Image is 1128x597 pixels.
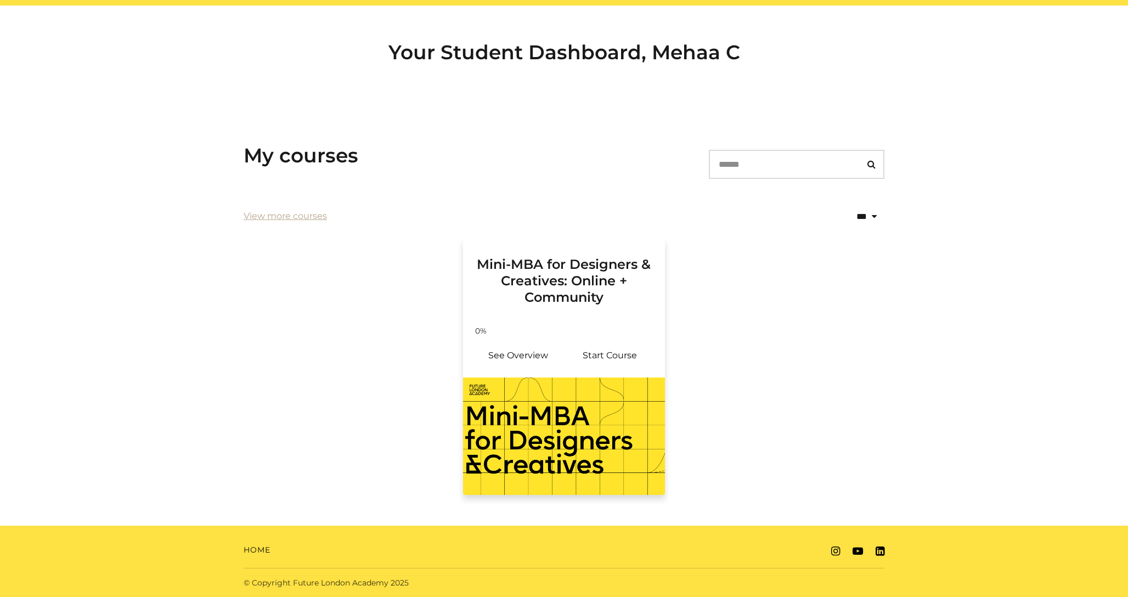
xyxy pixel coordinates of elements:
[809,202,884,230] select: status
[244,544,270,556] a: Home
[244,210,327,223] a: View more courses
[244,144,358,167] h3: My courses
[476,239,652,306] h3: Mini-MBA for Designers & Creatives: Online + Community
[244,41,884,64] h2: Your Student Dashboard, Mehaa C
[564,342,656,369] a: Mini-MBA for Designers & Creatives: Online + Community: Resume Course
[472,342,564,369] a: Mini-MBA for Designers & Creatives: Online + Community: See Overview
[467,325,494,337] span: 0%
[235,577,564,589] div: © Copyright Future London Academy 2025
[463,239,665,319] a: Mini-MBA for Designers & Creatives: Online + Community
